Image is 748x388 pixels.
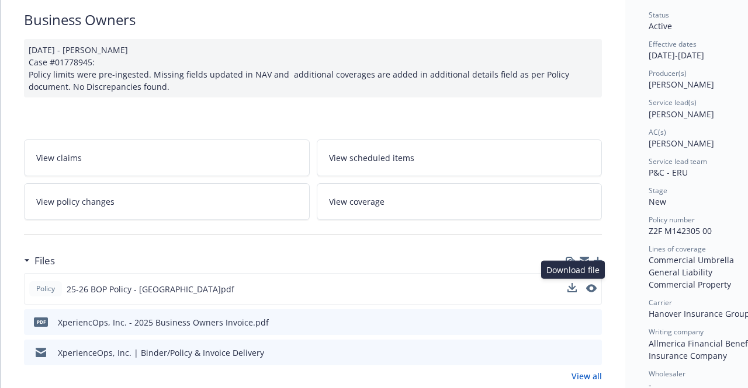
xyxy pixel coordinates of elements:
[541,261,605,279] div: Download file
[24,183,310,220] a: View policy changes
[34,284,57,294] span: Policy
[34,253,55,268] h3: Files
[58,347,264,359] div: XperienceOps, Inc. | Binder/Policy & Invoice Delivery
[24,139,310,176] a: View claims
[649,79,714,90] span: [PERSON_NAME]
[67,283,234,295] span: 25-26 BOP Policy - [GEOGRAPHIC_DATA]pdf
[24,39,602,97] div: [DATE] - [PERSON_NAME] Case #01778945: Policy limits were pre-ingested. Missing fields updated in...
[567,283,577,292] button: download file
[568,316,577,328] button: download file
[586,283,597,295] button: preview file
[649,327,704,337] span: Writing company
[649,39,697,49] span: Effective dates
[58,316,269,328] div: XperiencOps, Inc. - 2025 Business Owners Invoice.pdf
[649,244,706,254] span: Lines of coverage
[649,97,697,107] span: Service lead(s)
[649,127,666,137] span: AC(s)
[572,370,602,382] a: View all
[649,215,695,225] span: Policy number
[568,347,577,359] button: download file
[317,183,602,220] a: View coverage
[649,186,667,195] span: Stage
[649,68,687,78] span: Producer(s)
[649,167,688,178] span: P&C - ERU
[36,152,82,164] span: View claims
[649,109,714,120] span: [PERSON_NAME]
[329,152,414,164] span: View scheduled items
[649,196,666,207] span: New
[329,195,385,208] span: View coverage
[649,10,669,20] span: Status
[587,316,597,328] button: preview file
[649,298,672,307] span: Carrier
[649,138,714,149] span: [PERSON_NAME]
[649,156,707,166] span: Service lead team
[36,195,115,208] span: View policy changes
[24,253,55,268] div: Files
[649,369,685,379] span: Wholesaler
[317,139,602,176] a: View scheduled items
[649,20,672,32] span: Active
[34,317,48,326] span: pdf
[567,283,577,295] button: download file
[586,284,597,292] button: preview file
[649,225,712,236] span: Z2F M142305 00
[24,10,602,30] div: Business Owners
[587,347,597,359] button: preview file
